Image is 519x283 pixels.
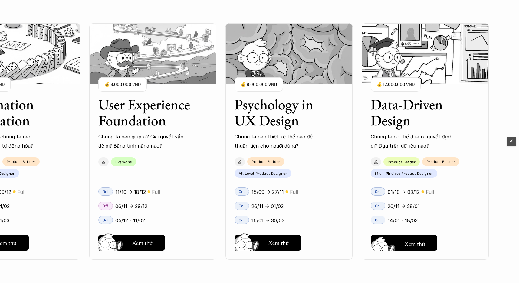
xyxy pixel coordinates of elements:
[103,203,109,208] p: Off
[268,239,289,247] h5: Xem thử
[371,132,458,151] p: Chúng ta có thể đưa ra quyết định gì? Dựa trên dữ liệu nào?
[239,218,245,222] p: Onl
[371,235,437,251] button: Xem thử
[115,160,132,164] p: Everyone
[98,235,165,251] button: Xem thử
[507,137,516,146] button: Edit Framer Content
[375,171,433,175] p: Mid - Pinciple Product Designer
[375,218,381,222] p: Onl
[388,202,420,211] p: 20/11 -> 28/01
[371,96,465,128] h3: Data-Driven Design
[104,80,141,89] p: 💰 8,000,000 VND
[239,189,245,194] p: Onl
[426,159,455,164] p: Product Builder
[388,187,420,197] p: 01/10 -> 03/12
[251,159,280,164] p: Product Builder
[103,218,109,222] p: Onl
[388,160,416,164] p: Product Leader
[239,203,245,208] p: Onl
[285,190,288,194] p: 🟡
[239,171,287,175] p: All Level Product Designer
[98,233,165,251] a: Xem thử
[98,96,192,128] h3: User Experience Foundation
[235,96,328,128] h3: Psychology in UX Design
[251,202,284,211] p: 26/11 -> 01/02
[375,203,381,208] p: Onl
[235,233,301,251] a: Xem thử
[98,132,186,151] p: Chúng ta nên giúp ai? Giải quyết vấn đề gì? Bằng tính năng nào?
[251,216,284,225] p: 16/01 -> 30/03
[251,187,284,197] p: 15/09 -> 27/11
[426,187,434,197] p: Full
[404,239,425,248] h5: Xem thử
[375,189,381,194] p: Onl
[290,187,298,197] p: Full
[421,190,424,194] p: 🟡
[103,189,109,194] p: Onl
[115,216,145,225] p: 05/12 - 11/02
[115,187,146,197] p: 11/10 -> 18/12
[152,187,160,197] p: Full
[388,216,418,225] p: 14/01 - 18/03
[132,239,153,247] h5: Xem thử
[371,233,437,251] a: Xem thử
[235,235,301,251] button: Xem thử
[241,80,277,89] p: 💰 8,000,000 VND
[115,202,147,211] p: 06/11 -> 29/12
[147,190,150,194] p: 🟡
[377,80,415,89] p: 💰 12,000,000 VND
[235,132,322,151] p: Chúng ta nên thiết kế thế nào để thuận tiện cho người dùng?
